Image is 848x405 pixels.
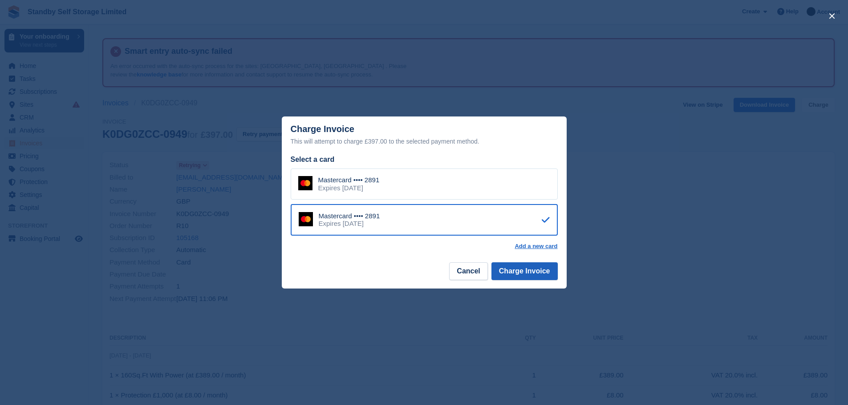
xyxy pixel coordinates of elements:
[319,212,380,220] div: Mastercard •••• 2891
[291,154,558,165] div: Select a card
[291,136,558,147] div: This will attempt to charge £397.00 to the selected payment method.
[515,243,557,250] a: Add a new card
[299,212,313,226] img: Mastercard Logo
[298,176,312,190] img: Mastercard Logo
[291,124,558,147] div: Charge Invoice
[318,176,380,184] div: Mastercard •••• 2891
[318,184,380,192] div: Expires [DATE]
[449,262,487,280] button: Cancel
[491,262,558,280] button: Charge Invoice
[825,9,839,23] button: close
[319,220,380,228] div: Expires [DATE]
